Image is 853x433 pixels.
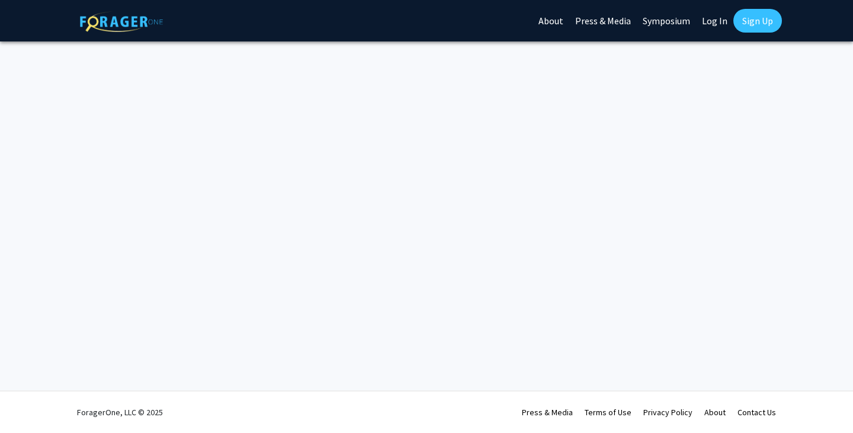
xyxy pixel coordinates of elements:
[77,392,163,433] div: ForagerOne, LLC © 2025
[737,407,776,418] a: Contact Us
[80,11,163,32] img: ForagerOne Logo
[585,407,631,418] a: Terms of Use
[733,9,782,33] a: Sign Up
[643,407,692,418] a: Privacy Policy
[522,407,573,418] a: Press & Media
[704,407,726,418] a: About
